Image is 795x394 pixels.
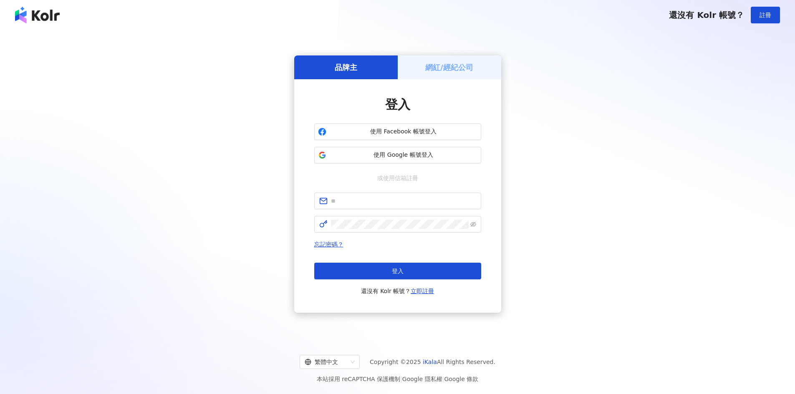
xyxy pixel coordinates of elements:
[444,376,478,382] a: Google 條款
[330,128,477,136] span: 使用 Facebook 帳號登入
[314,241,343,248] a: 忘記密碼？
[371,173,424,183] span: 或使用信箱註冊
[385,97,410,112] span: 登入
[425,62,473,73] h5: 網紅/經紀公司
[760,12,771,18] span: 註冊
[361,286,434,296] span: 還沒有 Kolr 帳號？
[669,10,744,20] span: 還沒有 Kolr 帳號？
[314,263,481,279] button: 登入
[370,357,495,367] span: Copyright © 2025 All Rights Reserved.
[442,376,444,382] span: |
[15,7,60,23] img: logo
[392,268,404,274] span: 登入
[423,359,437,365] a: iKala
[335,62,357,73] h5: 品牌主
[330,151,477,159] span: 使用 Google 帳號登入
[470,221,476,227] span: eye-invisible
[314,147,481,163] button: 使用 Google 帳號登入
[317,374,478,384] span: 本站採用 reCAPTCHA 保護機制
[305,355,347,369] div: 繁體中文
[314,123,481,140] button: 使用 Facebook 帳號登入
[411,288,434,294] a: 立即註冊
[400,376,402,382] span: |
[751,7,780,23] button: 註冊
[402,376,442,382] a: Google 隱私權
